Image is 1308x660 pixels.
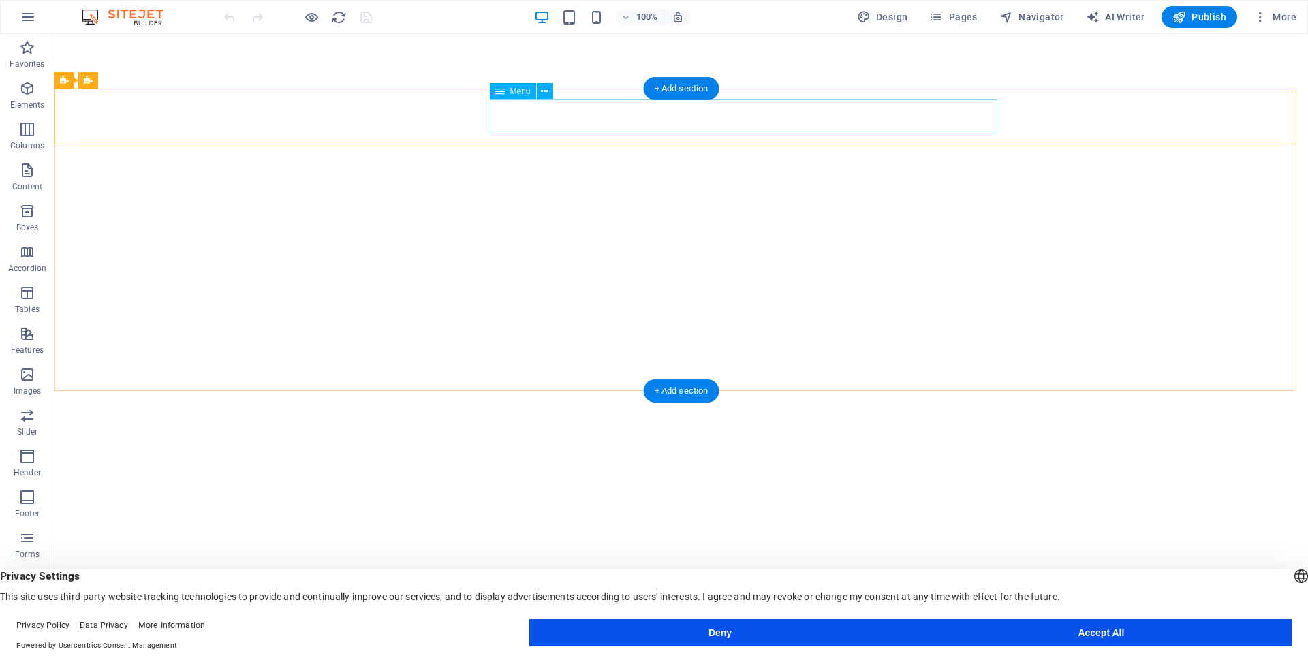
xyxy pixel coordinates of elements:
span: Pages [929,10,977,24]
span: More [1253,10,1296,24]
button: Click here to leave preview mode and continue editing [303,9,320,25]
p: Favorites [10,59,44,69]
p: Boxes [16,222,39,233]
p: Forms [15,549,40,560]
p: Tables [15,304,40,315]
button: Pages [924,6,982,28]
p: Columns [10,140,44,151]
p: Elements [10,99,45,110]
div: + Add section [644,77,719,100]
p: Features [11,345,44,356]
div: + Add section [644,379,719,403]
h6: 100% [636,9,658,25]
p: Footer [15,508,40,519]
button: AI Writer [1080,6,1151,28]
span: Publish [1172,10,1226,24]
p: Accordion [8,263,46,274]
p: Content [12,181,42,192]
button: 100% [616,9,664,25]
p: Slider [17,426,38,437]
button: Design [852,6,914,28]
span: Navigator [999,10,1064,24]
button: More [1248,6,1302,28]
button: Navigator [994,6,1070,28]
div: Design (Ctrl+Alt+Y) [852,6,914,28]
button: reload [330,9,347,25]
span: Design [857,10,908,24]
i: Reload page [331,10,347,25]
p: Header [14,467,41,478]
span: AI Writer [1086,10,1145,24]
span: Menu [510,87,531,95]
button: Publish [1162,6,1237,28]
img: Editor Logo [78,9,181,25]
p: Images [14,386,42,396]
i: On resize automatically adjust zoom level to fit chosen device. [672,11,684,23]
